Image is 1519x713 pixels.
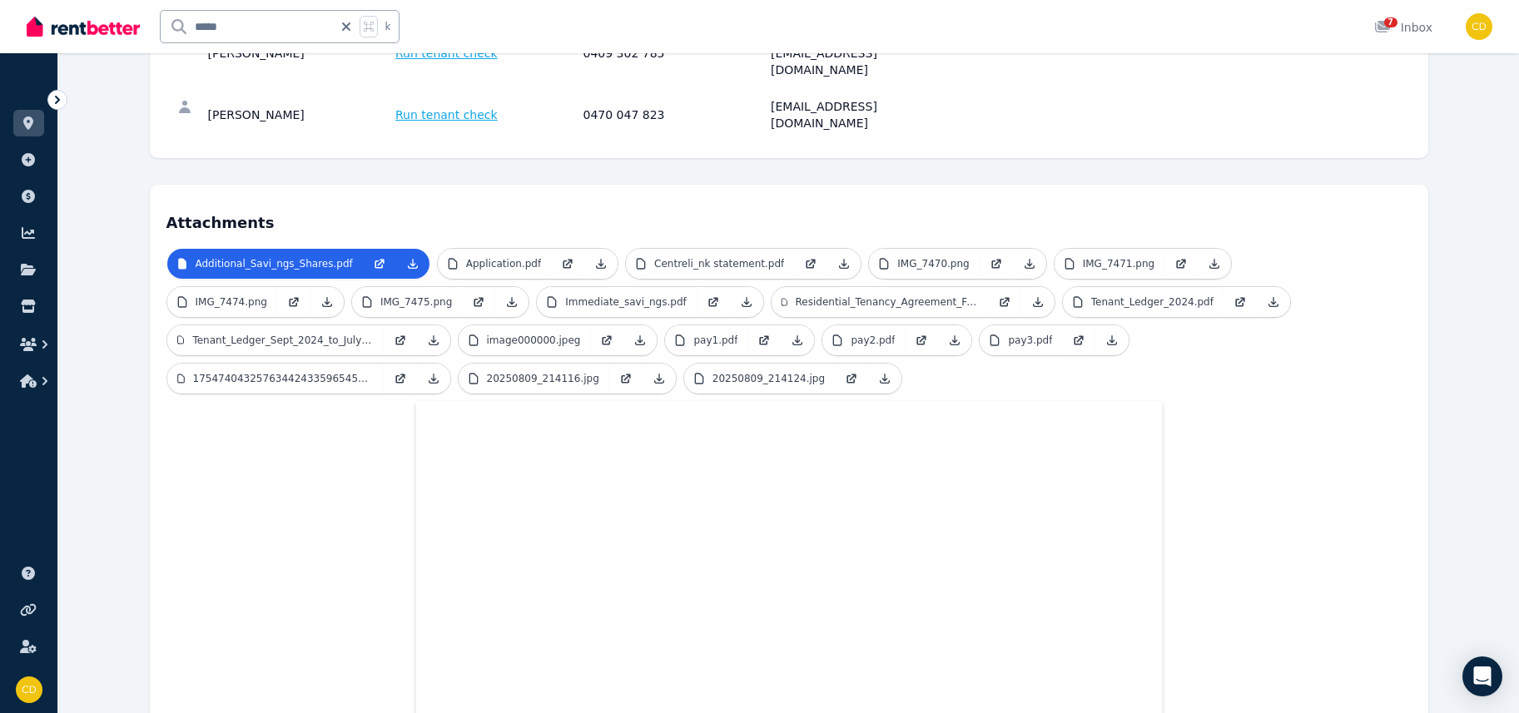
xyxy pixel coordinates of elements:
[1384,17,1397,27] span: 7
[827,249,861,279] a: Download Attachment
[1198,249,1231,279] a: Download Attachment
[980,325,1062,355] a: pay3.pdf
[1164,249,1198,279] a: Open in new Tab
[487,372,599,385] p: 20250809_214116.jpg
[747,325,781,355] a: Open in new Tab
[167,287,277,317] a: IMG_7474.png
[1224,287,1257,317] a: Open in new Tab
[643,364,676,394] a: Download Attachment
[167,325,384,355] a: Tenant_Ledger_Sept_2024_to_July_2025_.pdf
[796,295,978,309] p: Residential_Tenancy_Agreement_Frank_NGUYEN_1.pdf
[167,249,363,279] a: Additional_Savi_ngs_Shares.pdf
[1095,325,1129,355] a: Download Attachment
[352,287,462,317] a: IMG_7475.png
[495,287,529,317] a: Download Attachment
[590,325,623,355] a: Open in new Tab
[459,325,591,355] a: image000000.jpeg
[196,295,267,309] p: IMG_7474.png
[1021,287,1055,317] a: Download Attachment
[196,257,353,270] p: Additional_Savi_ngs_Shares.pdf
[208,98,391,131] div: [PERSON_NAME]
[1091,295,1214,309] p: Tenant_Ledger_2024.pdf
[851,334,895,347] p: pay2.pdf
[822,325,905,355] a: pay2.pdf
[417,325,450,355] a: Download Attachment
[1062,325,1095,355] a: Open in new Tab
[459,364,609,394] a: 20250809_214116.jpg
[1063,287,1224,317] a: Tenant_Ledger_2024.pdf
[466,257,541,270] p: Application.pdf
[277,287,310,317] a: Open in new Tab
[583,28,767,78] div: 0409 302 785
[905,325,938,355] a: Open in new Tab
[1055,249,1164,279] a: IMG_7471.png
[730,287,763,317] a: Download Attachment
[1013,249,1046,279] a: Download Attachment
[654,257,784,270] p: Centreli_nk statement.pdf
[1462,656,1502,696] div: Open Intercom Messenger
[380,295,452,309] p: IMG_7475.png
[1374,19,1432,36] div: Inbox
[1083,257,1154,270] p: IMG_7471.png
[417,364,450,394] a: Download Attachment
[665,325,747,355] a: pay1.pdf
[167,364,384,394] a: 17547404325763442433596545417661.jpg
[462,287,495,317] a: Open in new Tab
[897,257,969,270] p: IMG_7470.png
[609,364,643,394] a: Open in new Tab
[193,372,374,385] p: 17547404325763442433596545417661.jpg
[1257,287,1290,317] a: Download Attachment
[384,325,417,355] a: Open in new Tab
[980,249,1013,279] a: Open in new Tab
[1466,13,1492,40] img: Chris Dimitropoulos
[565,295,686,309] p: Immediate_savi_ngs.pdf
[712,372,825,385] p: 20250809_214124.jpg
[693,334,737,347] p: pay1.pdf
[551,249,584,279] a: Open in new Tab
[13,92,66,103] span: ORGANISE
[781,325,814,355] a: Download Attachment
[772,287,988,317] a: Residential_Tenancy_Agreement_Frank_NGUYEN_1.pdf
[869,249,979,279] a: IMG_7470.png
[395,45,498,62] span: Run tenant check
[794,249,827,279] a: Open in new Tab
[583,98,767,131] div: 0470 047 823
[396,249,429,279] a: Download Attachment
[938,325,971,355] a: Download Attachment
[192,334,373,347] p: Tenant_Ledger_Sept_2024_to_July_2025_.pdf
[584,249,618,279] a: Download Attachment
[166,201,1412,235] h4: Attachments
[771,98,954,131] div: [EMAIL_ADDRESS][DOMAIN_NAME]
[438,249,551,279] a: Application.pdf
[623,325,657,355] a: Download Attachment
[208,28,391,78] div: [PERSON_NAME]
[16,676,42,703] img: Chris Dimitropoulos
[684,364,835,394] a: 20250809_214124.jpg
[835,364,868,394] a: Open in new Tab
[537,287,696,317] a: Immediate_savi_ngs.pdf
[27,14,140,39] img: RentBetter
[363,249,396,279] a: Open in new Tab
[771,28,954,78] div: [PERSON_NAME][EMAIL_ADDRESS][DOMAIN_NAME]
[384,364,417,394] a: Open in new Tab
[868,364,901,394] a: Download Attachment
[697,287,730,317] a: Open in new Tab
[310,287,344,317] a: Download Attachment
[988,287,1021,317] a: Open in new Tab
[395,106,498,123] span: Run tenant check
[385,20,390,33] span: k
[487,334,581,347] p: image000000.jpeg
[1008,334,1052,347] p: pay3.pdf
[626,249,794,279] a: Centreli_nk statement.pdf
